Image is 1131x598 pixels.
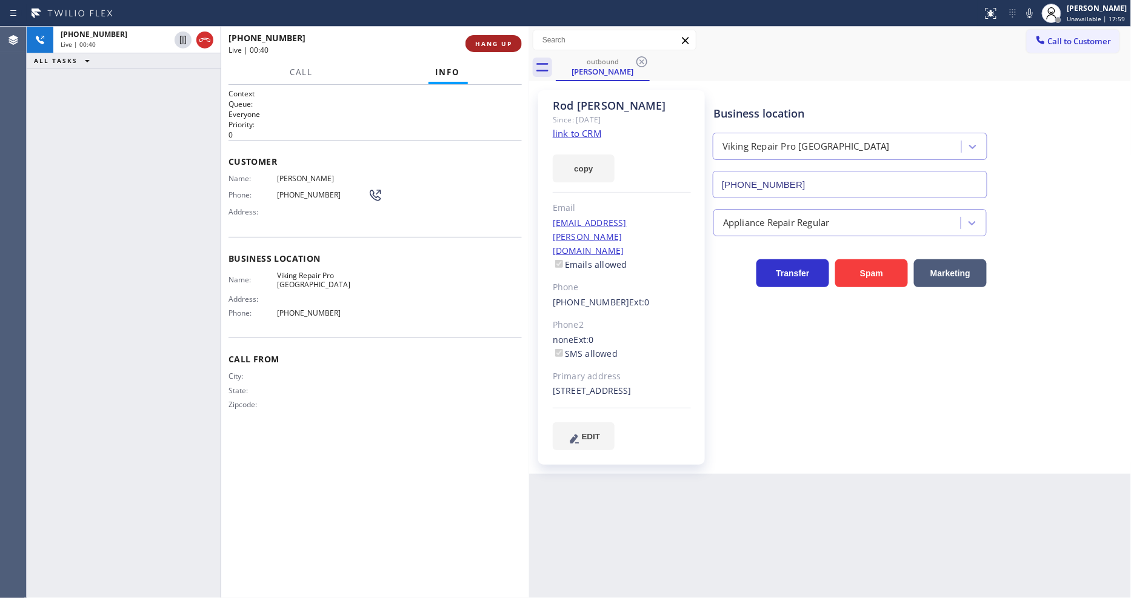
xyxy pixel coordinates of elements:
div: Phone [553,281,691,294]
a: [PHONE_NUMBER] [553,296,630,308]
div: outbound [557,57,649,66]
div: [PERSON_NAME] [1067,3,1127,13]
span: Name: [229,275,277,284]
div: Primary address [553,370,691,384]
span: [PHONE_NUMBER] [277,190,368,199]
button: ALL TASKS [27,53,102,68]
span: Live | 00:40 [61,40,96,48]
span: EDIT [582,432,600,441]
span: Call From [229,353,522,365]
button: Transfer [756,259,829,287]
span: Ext: 0 [574,334,594,345]
label: SMS allowed [553,348,618,359]
button: Mute [1021,5,1038,22]
button: EDIT [553,422,615,450]
span: Call [290,67,313,78]
span: [PHONE_NUMBER] [61,29,127,39]
div: Rod Hoffman [557,54,649,80]
button: Hang up [196,32,213,48]
input: Search [533,30,696,50]
div: [PERSON_NAME] [557,66,649,77]
input: Phone Number [713,171,987,198]
span: [PHONE_NUMBER] [229,32,305,44]
span: HANG UP [475,39,512,48]
p: Everyone [229,109,522,119]
a: link to CRM [553,127,601,139]
span: Address: [229,294,277,304]
p: 0 [229,130,522,140]
label: Emails allowed [553,259,627,270]
button: Spam [835,259,908,287]
span: Ext: 0 [630,296,650,308]
div: Appliance Repair Regular [723,216,830,230]
span: [PHONE_NUMBER] [277,308,368,317]
div: Viking Repair Pro [GEOGRAPHIC_DATA] [722,140,890,154]
div: none [553,333,691,361]
span: ALL TASKS [34,56,78,65]
h1: Context [229,88,522,99]
div: Business location [713,105,987,122]
span: Business location [229,253,522,264]
span: State: [229,386,277,395]
div: Rod [PERSON_NAME] [553,99,691,113]
span: Info [436,67,461,78]
span: Call to Customer [1048,36,1112,47]
span: Address: [229,207,277,216]
span: Phone: [229,190,277,199]
button: Call [282,61,320,84]
button: copy [553,154,615,182]
span: City: [229,371,277,380]
a: [EMAIL_ADDRESS][PERSON_NAME][DOMAIN_NAME] [553,217,627,256]
span: Phone: [229,308,277,317]
div: Email [553,201,691,215]
span: Zipcode: [229,400,277,409]
button: HANG UP [465,35,522,52]
input: SMS allowed [555,349,563,357]
div: Phone2 [553,318,691,332]
span: Name: [229,174,277,183]
h2: Queue: [229,99,522,109]
input: Emails allowed [555,260,563,268]
div: [STREET_ADDRESS] [553,384,691,398]
button: Info [429,61,468,84]
span: Customer [229,156,522,167]
span: [PERSON_NAME] [277,174,368,183]
span: Viking Repair Pro [GEOGRAPHIC_DATA] [277,271,368,290]
span: Live | 00:40 [229,45,269,55]
button: Call to Customer [1027,30,1119,53]
button: Hold Customer [175,32,192,48]
h2: Priority: [229,119,522,130]
button: Marketing [914,259,987,287]
span: Unavailable | 17:59 [1067,15,1126,23]
div: Since: [DATE] [553,113,691,127]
